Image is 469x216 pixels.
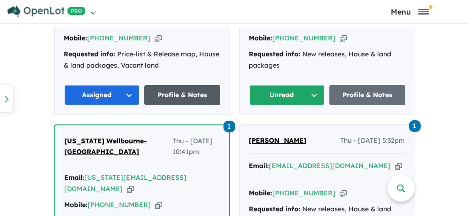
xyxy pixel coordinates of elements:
a: [PHONE_NUMBER] [88,201,151,209]
strong: Requested info: [64,50,116,58]
strong: Mobile: [64,34,88,42]
button: Copy [155,200,162,210]
span: Thu - [DATE] 5:32pm [341,135,405,147]
a: [PHONE_NUMBER] [88,34,151,42]
div: New releases, House & land packages [249,49,405,71]
span: 1 [223,121,235,132]
strong: Requested info: [249,205,301,213]
button: Copy [340,33,347,43]
strong: Mobile: [249,189,273,197]
button: Toggle navigation [353,7,467,16]
div: Price-list & Release map, House & land packages, Vacant land [64,49,220,71]
button: Assigned [64,85,140,105]
a: [EMAIL_ADDRESS][DOMAIN_NAME] [269,162,391,170]
a: 1 [223,119,235,132]
a: Profile & Notes [144,85,220,105]
strong: Mobile: [249,34,273,42]
button: Copy [395,161,402,171]
a: 1 [409,119,421,131]
strong: Email: [65,173,85,182]
strong: Mobile: [65,201,88,209]
strong: Email: [249,162,269,170]
span: [US_STATE] Wellbourne-[GEOGRAPHIC_DATA] [65,137,147,156]
button: Copy [340,188,347,198]
span: Thu - [DATE] 10:41pm [172,136,220,158]
a: [PHONE_NUMBER] [273,189,336,197]
img: Openlot PRO Logo White [7,6,86,17]
a: [PERSON_NAME] [249,135,307,147]
button: Copy [155,33,162,43]
span: [PERSON_NAME] [249,136,307,145]
a: [US_STATE] Wellbourne-[GEOGRAPHIC_DATA] [65,136,172,158]
a: Profile & Notes [329,85,405,105]
span: 1 [409,120,421,132]
a: [US_STATE][EMAIL_ADDRESS][DOMAIN_NAME] [65,173,187,193]
strong: Requested info: [249,50,301,58]
a: [PHONE_NUMBER] [273,34,336,42]
button: Copy [127,184,134,194]
button: Unread [249,85,325,105]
